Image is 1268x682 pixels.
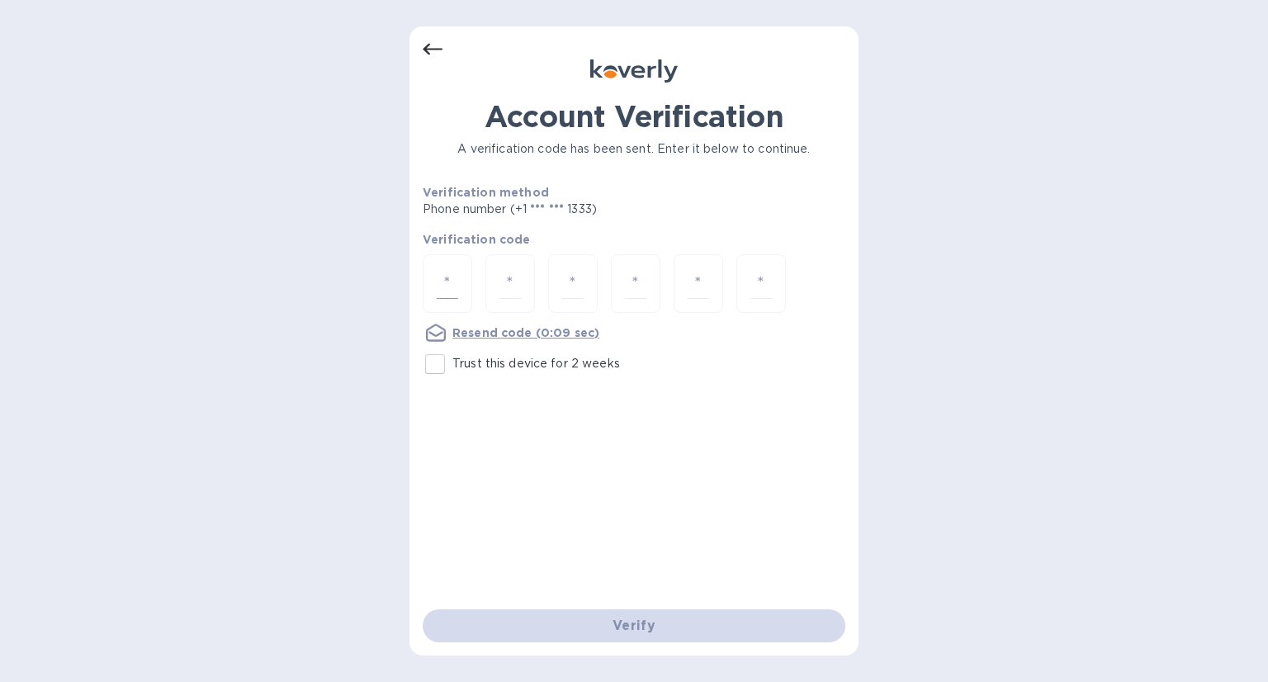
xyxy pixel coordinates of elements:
[423,186,549,199] b: Verification method
[452,355,620,372] p: Trust this device for 2 weeks
[423,201,723,218] p: Phone number (+1 *** *** 1333)
[423,140,845,158] p: A verification code has been sent. Enter it below to continue.
[423,99,845,134] h1: Account Verification
[452,326,599,339] u: Resend code (0:09 sec)
[423,231,845,248] p: Verification code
